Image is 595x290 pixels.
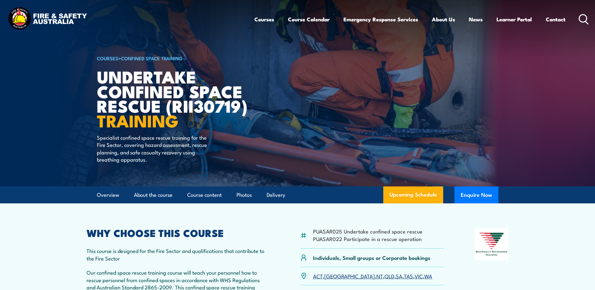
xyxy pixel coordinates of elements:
[97,55,118,62] a: COURSES
[134,187,173,203] a: About the course
[546,11,566,28] a: Contact
[97,134,211,163] p: Specialist confined space rescue training for the Fire Sector, covering hazard assessment, rescue...
[87,247,270,262] p: This course is designed for the Fire Sector and qualifications that contribute to the Fire Sector
[376,272,383,280] a: NT
[97,107,178,133] strong: TRAINING
[454,186,498,203] button: Enquire Now
[475,228,509,260] img: Nationally Recognised Training logo.
[97,69,252,128] h1: Undertake Confined Space Rescue (RII30719)
[324,272,375,280] a: [GEOGRAPHIC_DATA]
[267,187,285,203] a: Delivery
[383,186,443,203] a: Upcoming Schedule
[313,272,323,280] a: ACT
[187,187,222,203] a: Course content
[288,11,330,28] a: Course Calendar
[469,11,483,28] a: News
[236,187,252,203] a: Photos
[313,235,422,242] li: PUASAR022 Participate in a rescue operation
[415,272,423,280] a: VIC
[97,54,252,62] h6: >
[313,272,432,280] p: , , , , , , ,
[121,55,183,62] a: Confined Space Training
[343,11,418,28] a: Emergency Response Services
[396,272,402,280] a: SA
[404,272,413,280] a: TAS
[87,228,270,237] h2: WHY CHOOSE THIS COURSE
[254,11,274,28] a: Courses
[97,187,119,203] a: Overview
[385,272,394,280] a: QLD
[497,11,532,28] a: Learner Portal
[432,11,455,28] a: About Us
[313,228,422,235] li: PUASAR025 Undertake confined space rescue
[313,254,430,261] p: Individuals, Small groups or Corporate bookings
[424,272,432,280] a: WA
